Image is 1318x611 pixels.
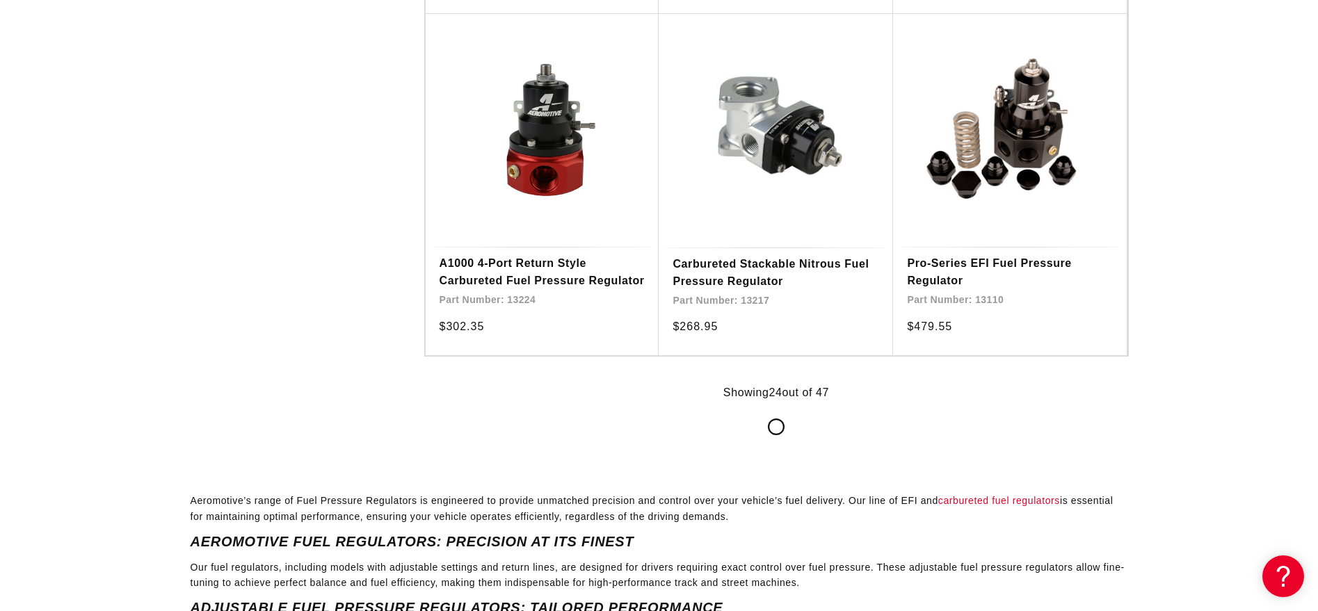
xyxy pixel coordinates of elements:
p: Showing out of 47 [723,384,829,402]
p: Aeromotive’s range of Fuel Pressure Regulators is engineered to provide unmatched precision and c... [191,493,1128,524]
a: Carbureted Stackable Nitrous Fuel Pressure Regulator [673,255,879,291]
a: A1000 4-Port Return Style Carbureted Fuel Pressure Regulator [440,254,645,290]
span: 24 [769,386,782,398]
h2: Aeromotive Fuel Regulators: Precision at Its Finest [191,536,1128,548]
a: Pro-Series EFI Fuel Pressure Regulator [907,254,1113,290]
p: Our fuel regulators, including models with adjustable settings and return lines, are designed for... [191,560,1128,591]
a: carbureted fuel regulators [938,495,1060,506]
